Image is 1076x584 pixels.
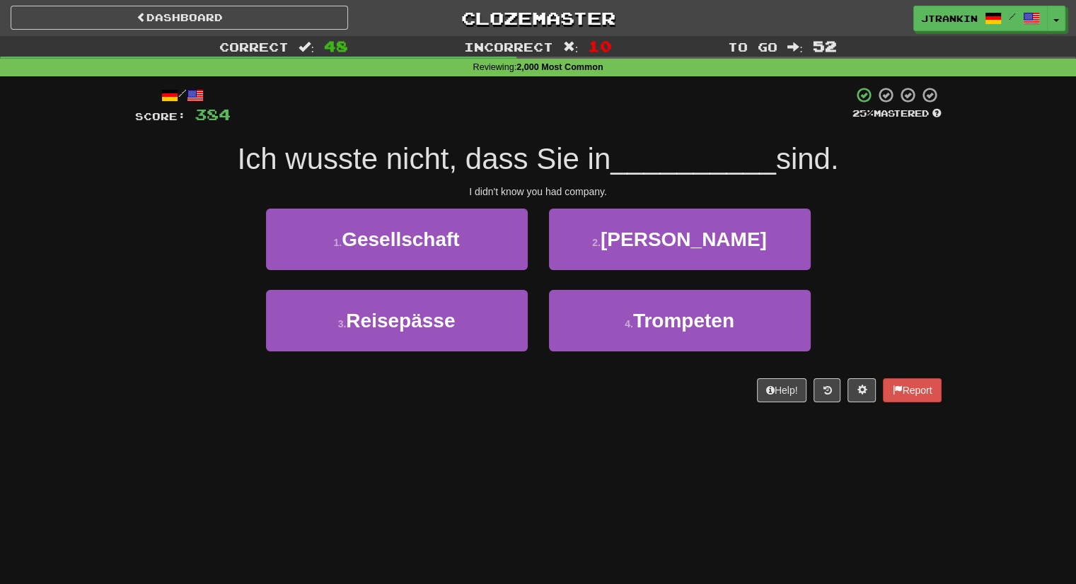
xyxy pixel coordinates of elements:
span: [PERSON_NAME] [601,228,767,250]
a: Clozemaster [369,6,707,30]
span: Gesellschaft [342,228,460,250]
span: : [563,41,579,53]
button: Report [883,378,941,402]
span: 52 [813,37,837,54]
button: 3.Reisepässe [266,290,528,351]
span: Score: [135,110,186,122]
span: : [299,41,314,53]
span: : [787,41,803,53]
span: Incorrect [464,40,553,54]
small: 3 . [338,318,347,329]
button: 4.Trompeten [549,290,811,351]
span: Reisepässe [346,310,455,332]
span: sind. [776,142,839,175]
small: 4 . [625,318,633,329]
button: Help! [757,378,807,402]
span: 384 [195,105,231,123]
span: 48 [324,37,348,54]
a: jtrankin / [913,6,1048,31]
span: To go [728,40,777,54]
div: I didn't know you had company. [135,185,942,199]
span: Ich wusste nicht, dass Sie in [238,142,611,175]
small: 1 . [333,237,342,248]
span: Correct [219,40,289,54]
small: 2 . [592,237,601,248]
strong: 2,000 Most Common [516,62,603,72]
span: __________ [611,142,776,175]
a: Dashboard [11,6,348,30]
button: 2.[PERSON_NAME] [549,209,811,270]
span: Trompeten [633,310,734,332]
span: 10 [588,37,612,54]
button: Round history (alt+y) [814,378,840,402]
span: 25 % [852,107,874,119]
button: 1.Gesellschaft [266,209,528,270]
div: Mastered [852,107,942,120]
div: / [135,86,231,104]
span: / [1009,11,1016,21]
span: jtrankin [921,12,978,25]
